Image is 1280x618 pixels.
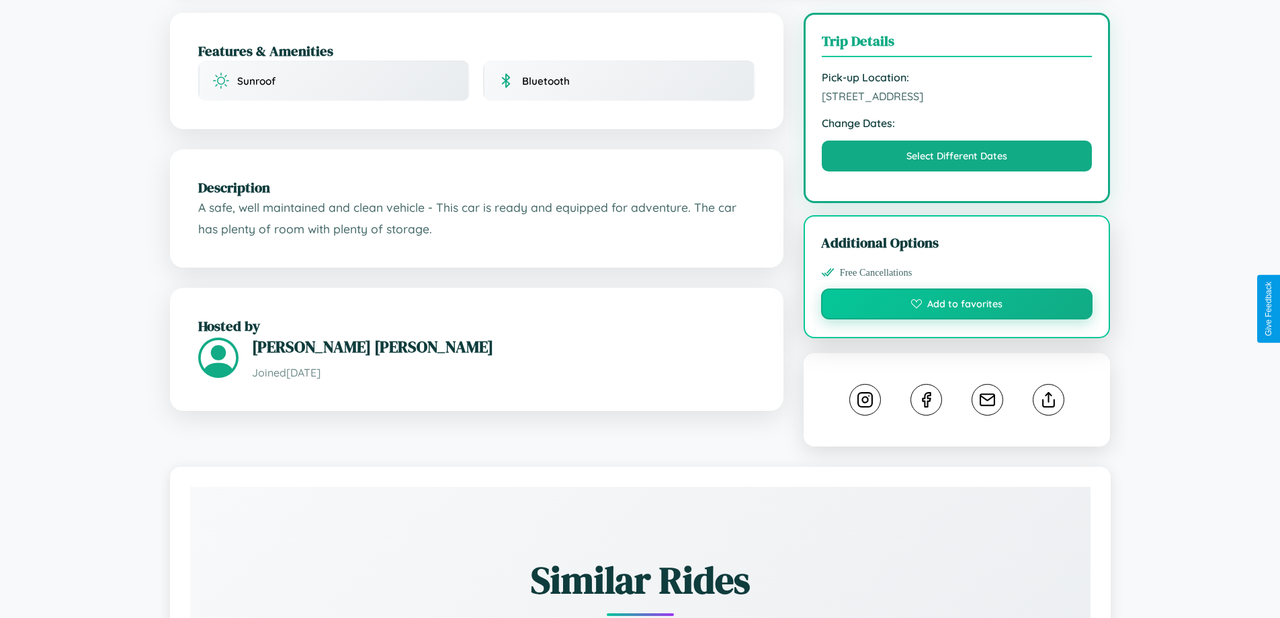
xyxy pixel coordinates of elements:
button: Select Different Dates [822,141,1093,171]
strong: Change Dates: [822,116,1093,130]
p: Joined [DATE] [252,363,755,383]
h2: Similar Rides [237,554,1043,606]
h2: Description [198,178,755,197]
h3: Trip Details [822,31,1093,57]
strong: Pick-up Location: [822,71,1093,84]
h2: Features & Amenities [198,41,755,61]
h3: [PERSON_NAME] [PERSON_NAME] [252,336,755,358]
div: Give Feedback [1264,282,1273,336]
span: Bluetooth [522,75,570,87]
span: Sunroof [237,75,275,87]
button: Add to favorites [821,288,1093,319]
h2: Hosted by [198,316,755,336]
span: Free Cancellations [840,267,912,278]
h3: Additional Options [821,233,1093,252]
p: A safe, well maintained and clean vehicle - This car is ready and equipped for adventure. The car... [198,197,755,239]
span: [STREET_ADDRESS] [822,89,1093,103]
